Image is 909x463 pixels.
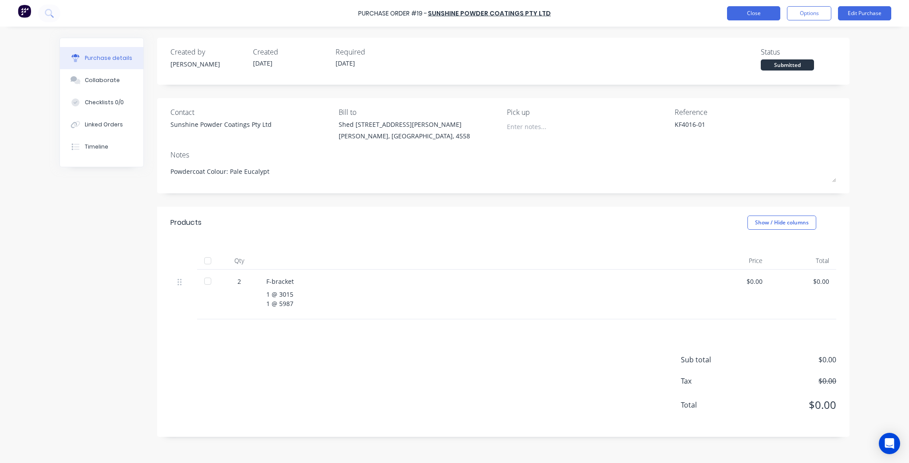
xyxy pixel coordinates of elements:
div: 2 [226,277,252,286]
div: Bill to [339,107,500,118]
input: Enter notes... [507,120,588,133]
button: Checklists 0/0 [60,91,143,114]
div: F-bracket [266,277,696,286]
div: [PERSON_NAME], [GEOGRAPHIC_DATA], 4558 [339,131,470,141]
div: Checklists 0/0 [85,98,124,106]
div: $0.00 [710,277,763,286]
span: $0.00 [747,354,836,365]
span: Tax [681,376,747,386]
div: Purchase Order #19 - [358,9,427,18]
button: Purchase details [60,47,143,69]
button: Linked Orders [60,114,143,136]
span: $0.00 [747,376,836,386]
div: Created [253,47,328,57]
div: Price [703,252,770,270]
button: Show / Hide columns [747,216,816,230]
div: Contact [170,107,332,118]
div: Products [170,217,202,228]
div: Status [761,47,836,57]
div: Open Intercom Messenger [879,433,900,454]
button: Edit Purchase [838,6,891,20]
div: Required [336,47,411,57]
button: Close [727,6,780,20]
button: Collaborate [60,69,143,91]
span: $0.00 [747,397,836,413]
div: Shed [STREET_ADDRESS][PERSON_NAME] [339,120,470,129]
div: Timeline [85,143,108,151]
div: Linked Orders [85,121,123,129]
button: Options [787,6,831,20]
div: Reference [675,107,836,118]
div: Notes [170,149,836,160]
div: [PERSON_NAME] [170,59,246,69]
div: Total [770,252,836,270]
a: Sunshine Powder Coatings Pty Ltd [428,9,551,18]
div: Purchase details [85,54,132,62]
textarea: Powdercoat Colour: Pale Eucalypt [170,162,836,182]
img: Factory [18,4,31,18]
span: Total [681,400,747,410]
div: Pick up [507,107,668,118]
div: Qty [219,252,259,270]
div: Collaborate [85,76,120,84]
span: Sub total [681,354,747,365]
div: $0.00 [777,277,829,286]
div: Sunshine Powder Coatings Pty Ltd [170,120,272,129]
div: Submitted [761,59,814,71]
div: 1 @ 3015 1 @ 5987 [266,290,696,308]
textarea: KF4016-01 [675,120,786,140]
div: Created by [170,47,246,57]
button: Timeline [60,136,143,158]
